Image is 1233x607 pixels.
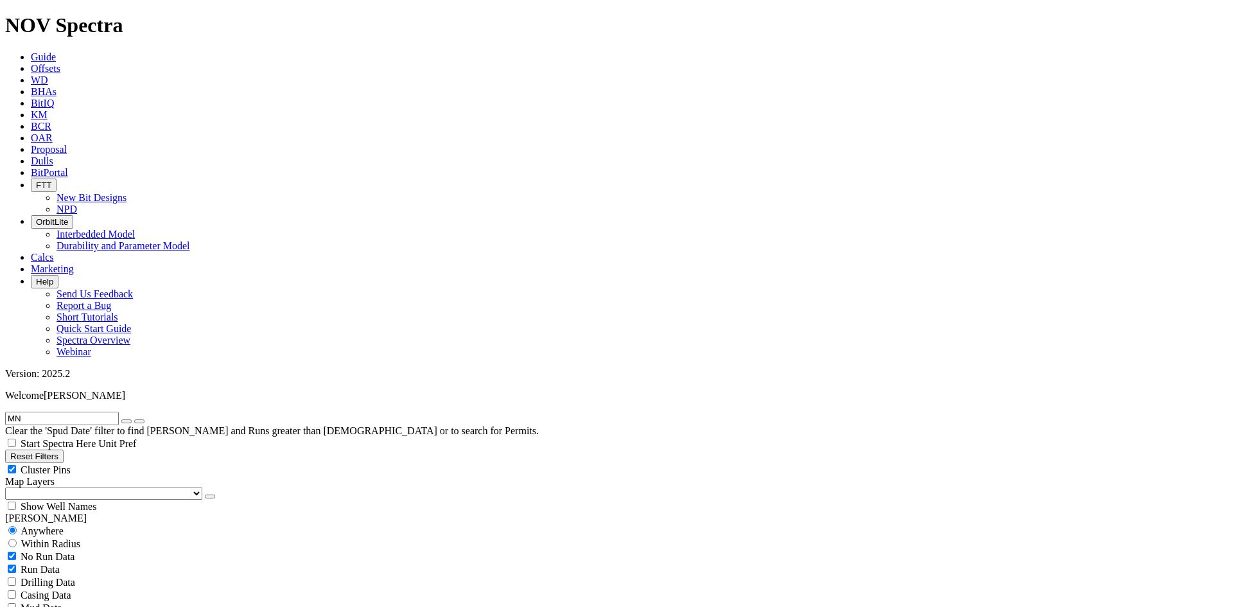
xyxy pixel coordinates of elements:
input: Search [5,412,119,425]
a: Quick Start Guide [57,323,131,334]
button: Reset Filters [5,450,64,463]
input: Start Spectra Here [8,439,16,447]
span: Cluster Pins [21,464,71,475]
a: BitPortal [31,167,68,178]
a: Webinar [57,346,91,357]
button: OrbitLite [31,215,73,229]
span: FTT [36,180,51,190]
span: Start Spectra Here [21,438,96,449]
p: Welcome [5,390,1228,401]
h1: NOV Spectra [5,13,1228,37]
span: Map Layers [5,476,55,487]
a: WD [31,75,48,85]
a: BCR [31,121,51,132]
span: [PERSON_NAME] [44,390,125,401]
a: Proposal [31,144,67,155]
span: Casing Data [21,590,71,601]
span: Run Data [21,564,60,575]
a: Marketing [31,263,74,274]
a: Durability and Parameter Model [57,240,190,251]
span: Clear the 'Spud Date' filter to find [PERSON_NAME] and Runs greater than [DEMOGRAPHIC_DATA] or to... [5,425,539,436]
a: BHAs [31,86,57,97]
span: OrbitLite [36,217,68,227]
span: Anywhere [21,525,64,536]
a: BitIQ [31,98,54,109]
a: NPD [57,204,77,215]
a: Dulls [31,155,53,166]
div: [PERSON_NAME] [5,513,1228,524]
span: Show Well Names [21,501,96,512]
a: OAR [31,132,53,143]
a: Calcs [31,252,54,263]
button: Help [31,275,58,288]
span: No Run Data [21,551,74,562]
a: Interbedded Model [57,229,135,240]
a: New Bit Designs [57,192,127,203]
a: Spectra Overview [57,335,130,346]
a: Send Us Feedback [57,288,133,299]
div: Version: 2025.2 [5,368,1228,380]
a: Report a Bug [57,300,111,311]
span: Help [36,277,53,286]
span: Drilling Data [21,577,75,588]
a: KM [31,109,48,120]
a: Guide [31,51,56,62]
span: Within Radius [21,538,80,549]
a: Offsets [31,63,60,74]
a: Short Tutorials [57,312,118,322]
span: Unit Pref [98,438,136,449]
button: FTT [31,179,57,192]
